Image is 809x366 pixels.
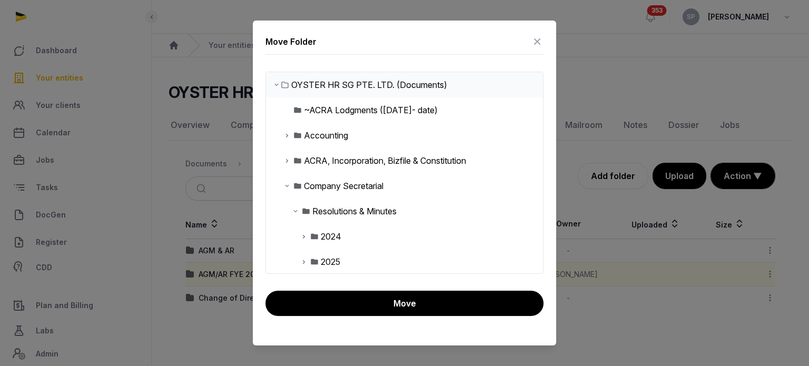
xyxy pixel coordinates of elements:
[304,180,383,192] div: Company Secretarial
[321,255,340,268] div: 2025
[265,35,317,48] div: Move Folder
[304,154,466,167] div: ACRA, Incorporation, Bizfile & Constitution
[321,230,341,243] div: 2024
[312,205,397,217] div: Resolutions & Minutes
[304,104,438,116] div: ~ACRA Lodgments ([DATE]- date)
[265,291,544,316] button: Move
[291,78,447,91] div: OYSTER HR SG PTE. LTD. (Documents)
[304,129,348,142] div: Accounting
